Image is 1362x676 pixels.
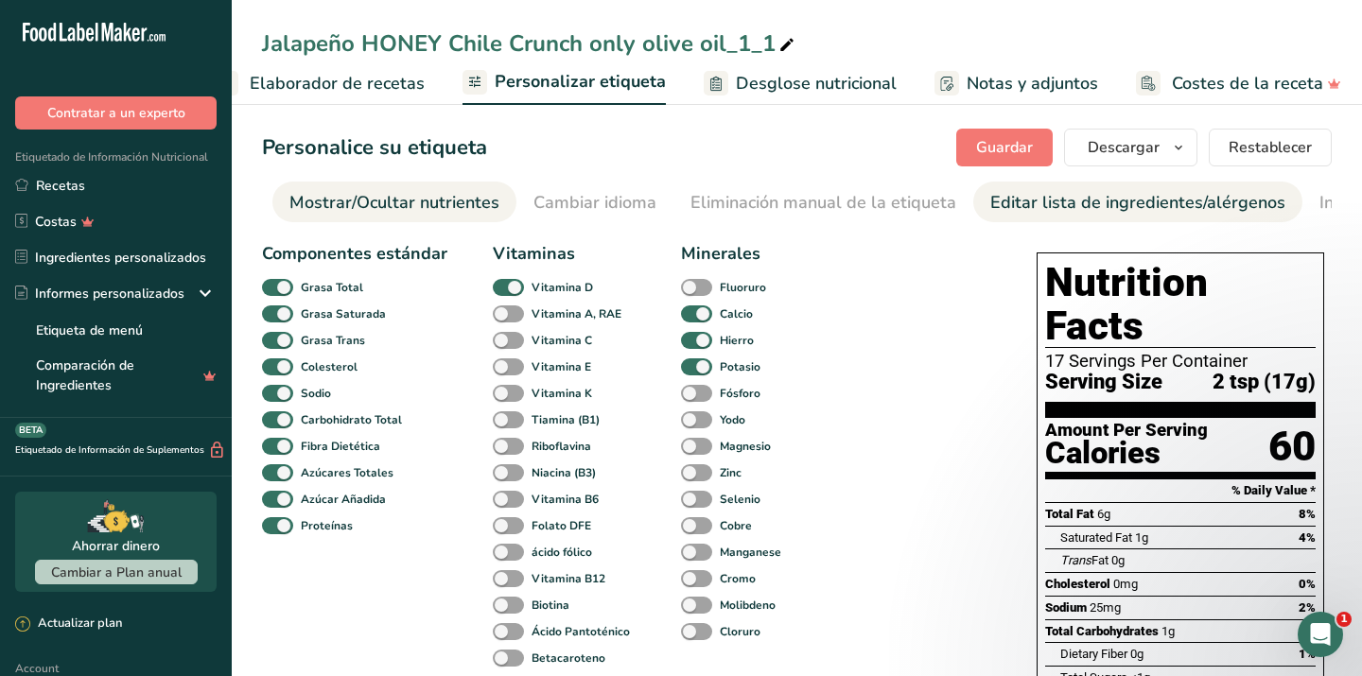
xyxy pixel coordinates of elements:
span: 0g [1130,647,1144,661]
div: Editar lista de ingredientes/alérgenos [990,190,1285,216]
b: Manganese [720,544,781,561]
b: Biotina [532,597,569,614]
b: Fósforo [720,385,760,402]
div: Calories [1045,440,1208,467]
div: Ahorrar dinero [72,536,160,556]
span: Costes de la receta [1172,71,1323,96]
iframe: Intercom live chat [1298,612,1343,657]
span: Sodium [1045,600,1087,615]
button: Restablecer [1209,129,1332,166]
b: Selenio [720,491,760,508]
button: Guardar [956,129,1053,166]
b: Molibdeno [720,597,776,614]
span: 0% [1299,577,1316,591]
button: Descargar [1064,129,1197,166]
span: Dietary Fiber [1060,647,1127,661]
span: Cambiar a Plan anual [51,563,182,581]
span: Total Fat [1045,507,1094,521]
b: Vitamina E [532,358,591,375]
div: 60 [1268,422,1316,472]
b: Vitamina C [532,332,592,349]
h1: Nutrition Facts [1045,261,1316,348]
b: Grasa Trans [301,332,365,349]
span: 2 tsp (17g) [1213,371,1316,394]
b: Azúcar Añadida [301,491,386,508]
span: Total Carbohydrates [1045,624,1159,638]
b: Hierro [720,332,754,349]
b: Yodo [720,411,745,428]
i: Trans [1060,553,1091,567]
b: Betacaroteno [532,650,605,667]
b: Azúcares Totales [301,464,393,481]
div: 17 Servings Per Container [1045,352,1316,371]
div: Eliminación manual de la etiqueta [690,190,956,216]
span: Personalizar etiqueta [495,69,666,95]
span: Guardar [976,136,1033,159]
span: Fat [1060,553,1109,567]
span: Elaborador de recetas [250,71,425,96]
a: Elaborador de recetas [214,62,425,105]
b: Grasa Total [301,279,363,296]
b: Vitamina B12 [532,570,605,587]
b: Ácido Pantoténico [532,623,630,640]
b: Fibra Dietética [301,438,380,455]
h1: Personalice su etiqueta [262,132,487,164]
div: Amount Per Serving [1045,422,1208,440]
span: 1 [1336,612,1352,627]
b: Colesterol [301,358,358,375]
b: Sodio [301,385,331,402]
button: Contratar a un experto [15,96,217,130]
b: Vitamina B6 [532,491,599,508]
b: Fluoruro [720,279,766,296]
div: Mostrar/Ocultar nutrientes [289,190,499,216]
div: Jalapeño HONEY Chile Crunch only olive oil_1_1 [262,26,798,61]
b: Niacina (B3) [532,464,596,481]
div: Actualizar plan [15,615,122,633]
div: Vitaminas [493,241,636,267]
div: BETA [15,423,46,438]
span: Desglose nutricional [736,71,897,96]
span: Notas y adjuntos [967,71,1098,96]
b: ácido fólico [532,544,592,561]
b: Cromo [720,570,756,587]
b: Carbohidrato Total [301,411,402,428]
a: Personalizar etiqueta [463,61,666,106]
div: Cambiar idioma [533,190,656,216]
div: Informes personalizados [15,284,184,303]
b: Grasa Saturada [301,305,386,322]
button: Cambiar a Plan anual [35,560,198,584]
b: Potasio [720,358,760,375]
span: Saturated Fat [1060,530,1132,545]
span: 25mg [1090,600,1121,615]
b: Riboflavina [532,438,591,455]
div: Minerales [681,241,787,267]
span: Restablecer [1229,136,1312,159]
b: Calcio [720,305,753,322]
a: Costes de la receta [1136,62,1341,105]
span: 1g [1135,530,1148,545]
span: 1g [1161,624,1175,638]
span: 0mg [1113,577,1138,591]
span: 2% [1299,600,1316,615]
span: 8% [1299,507,1316,521]
b: Cobre [720,517,752,534]
b: Tiamina (B1) [532,411,600,428]
a: Desglose nutricional [704,62,897,105]
b: Vitamina A, RAE [532,305,621,322]
span: 0g [1111,553,1125,567]
b: Zinc [720,464,742,481]
b: Proteínas [301,517,353,534]
a: Notas y adjuntos [934,62,1098,105]
div: Componentes estándar [262,241,447,267]
b: Cloruro [720,623,760,640]
span: Descargar [1088,136,1160,159]
span: 6g [1097,507,1110,521]
span: 4% [1299,530,1316,545]
section: % Daily Value * [1045,479,1316,502]
b: Folato DFE [532,517,591,534]
b: Vitamina D [532,279,593,296]
span: Serving Size [1045,371,1162,394]
b: Vitamina K [532,385,592,402]
span: Cholesterol [1045,577,1110,591]
b: Magnesio [720,438,771,455]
